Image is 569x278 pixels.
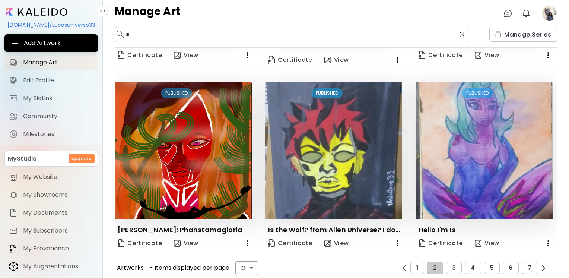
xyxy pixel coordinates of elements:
[419,239,463,247] span: Certificate
[9,173,18,181] img: item
[4,170,98,184] a: itemMy Website
[475,52,481,59] img: view-art
[446,262,462,274] button: 3
[495,31,501,37] img: collections
[401,265,407,271] img: prev
[23,263,93,270] span: My Augmentations
[9,130,18,139] img: Milestones icon
[475,239,499,247] span: View
[452,265,456,271] span: 3
[4,259,98,274] a: itemMy Augmentations
[161,88,192,98] div: PUBLISHED
[427,262,443,274] button: 2
[4,187,98,202] a: itemMy Showrooms
[4,34,98,52] button: Add Artwork
[4,91,98,106] a: completeMy BioLink iconMy BioLink
[118,51,162,59] span: Certificate
[268,239,312,247] span: Certificate
[9,208,18,217] img: item
[419,225,455,234] p: Hello I'm Is
[321,53,352,67] button: view-artView
[472,236,502,251] button: view-artView
[520,7,533,20] button: bellIcon
[419,239,425,247] img: Certificate
[115,29,126,40] button: search
[115,82,252,219] img: thumbnail
[118,239,124,247] img: Certificate
[115,236,165,251] a: CertificateCertificate
[4,55,98,70] a: Manage Art iconManage Art
[503,262,518,274] button: 6
[4,19,98,31] div: [DOMAIN_NAME]/Lucasuniverso33
[522,9,531,18] img: bellIcon
[150,265,229,271] span: - Items displayed per page
[10,39,92,48] span: Add Artwork
[71,155,92,162] h6: Upgrade
[9,190,18,199] img: item
[324,240,331,247] img: view-art
[495,31,551,38] span: Manage Series
[456,28,468,41] button: search
[118,51,124,59] img: Certificate
[9,244,18,253] img: item
[235,261,258,275] div: 12
[268,239,275,247] img: Certificate
[9,58,18,67] img: Manage Art icon
[541,265,546,271] img: prev
[23,113,93,120] span: Community
[465,262,481,274] button: 4
[4,223,98,238] a: itemMy Subscribers
[110,265,144,271] span: 12 Artworks
[171,236,201,251] button: view-artView
[118,239,162,247] span: Certificate
[324,56,349,64] span: View
[490,265,494,271] span: 5
[4,73,98,88] a: Edit Profile iconEdit Profile
[458,30,467,39] img: search
[503,9,512,18] img: chatIcon
[419,51,425,59] img: Certificate
[489,27,557,42] button: collectionsManage Series
[324,239,349,247] span: View
[4,127,98,142] a: completeMilestones iconMilestones
[321,236,352,251] button: view-artView
[9,94,18,103] img: My BioLink icon
[174,239,198,247] span: View
[416,265,418,271] span: 1
[324,57,331,63] img: view-art
[311,88,343,98] div: PUBLISHED
[9,262,18,271] img: item
[265,236,315,251] a: CertificateCertificate
[117,31,124,38] img: search
[419,51,463,59] span: Certificate
[475,240,481,247] img: view-art
[115,6,180,21] h4: Manage Art
[471,265,475,271] span: 4
[475,51,499,59] span: View
[174,52,181,59] img: view-art
[23,173,93,181] span: My Website
[539,263,548,273] button: prev
[23,245,93,252] span: My Provenance
[171,48,201,63] button: view-artView
[416,236,466,251] a: CertificateCertificate
[416,82,553,219] img: thumbnail
[118,225,242,234] p: [PERSON_NAME]: Phanstamagloria
[9,112,18,121] img: Community icon
[522,262,537,274] button: 7
[265,82,402,219] img: thumbnail
[23,95,93,102] span: My BioLink
[23,77,93,84] span: Edit Profile
[23,227,93,234] span: My Subscribers
[23,59,93,66] span: Manage Art
[400,263,409,273] button: prev
[268,56,275,64] img: Certificate
[462,88,493,98] div: PUBLISHED
[4,205,98,220] a: itemMy Documents
[9,226,18,235] img: item
[23,191,93,199] span: My Showrooms
[265,53,315,67] a: CertificateCertificate
[4,109,98,124] a: Community iconCommunity
[528,265,531,271] span: 7
[433,265,437,271] span: 2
